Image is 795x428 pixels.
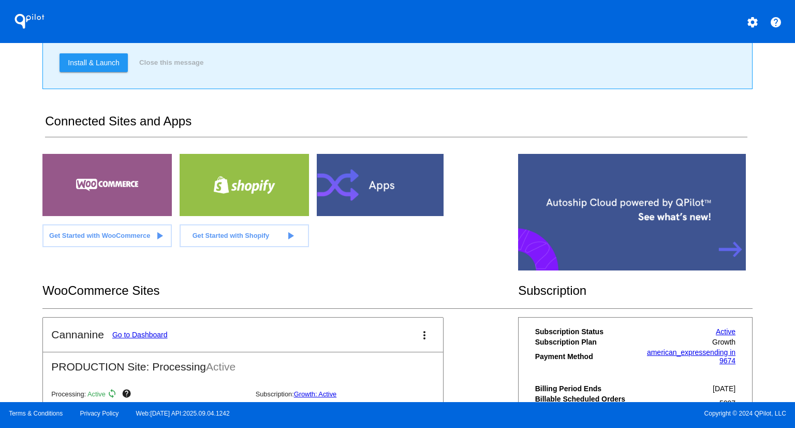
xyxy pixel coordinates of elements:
a: Go to Dashboard [112,331,168,339]
button: Close this message [136,53,207,72]
mat-icon: play_arrow [153,230,166,242]
h2: Connected Sites and Apps [45,114,747,137]
h1: QPilot [9,11,50,32]
p: Subscription: [256,390,451,398]
a: Get Started with Shopify [180,224,309,247]
a: american_expressending in 9674 [647,348,735,365]
th: Payment Method [535,348,636,365]
mat-icon: more_vert [418,329,431,341]
a: Get Started with WooCommerce [42,224,172,247]
mat-icon: settings [746,16,759,28]
span: american_express [647,348,706,356]
h2: Cannanine [51,329,104,341]
a: Terms & Conditions [9,410,63,417]
mat-icon: help [770,16,782,28]
mat-icon: sync [107,389,120,401]
a: Active [716,327,735,336]
a: Privacy Policy [80,410,119,417]
span: Copyright © 2024 QPilot, LLC [406,410,786,417]
p: Processing: [51,389,247,401]
h2: Subscription [518,283,753,298]
a: Web:[DATE] API:2025.09.04.1242 [136,410,230,417]
span: Growth [712,338,735,346]
span: [DATE] [713,384,735,393]
th: Billable Scheduled Orders (All Sites) [535,394,636,412]
th: Subscription Status [535,327,636,336]
th: Billing Period Ends [535,384,636,393]
span: Get Started with WooCommerce [49,232,150,239]
a: Growth: Active [294,390,337,398]
span: Install & Launch [68,59,120,67]
th: Subscription Plan [535,337,636,347]
h2: PRODUCTION Site: Processing [43,352,443,373]
span: Active [206,361,235,373]
a: Install & Launch [60,53,128,72]
span: 5097 [719,399,735,407]
span: Get Started with Shopify [193,232,270,239]
span: Active [87,390,106,398]
mat-icon: play_arrow [284,230,297,242]
mat-icon: help [122,389,134,401]
h2: WooCommerce Sites [42,283,518,298]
